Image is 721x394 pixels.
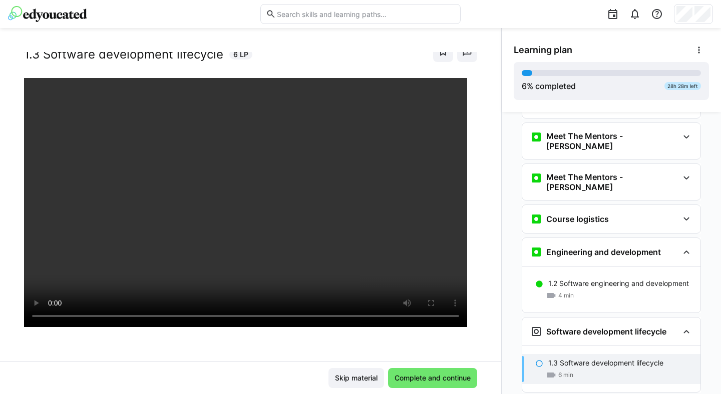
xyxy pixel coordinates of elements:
[558,291,574,299] span: 4 min
[546,172,678,192] h3: Meet The Mentors - [PERSON_NAME]
[546,214,609,224] h3: Course logistics
[548,358,663,368] p: 1.3 Software development lifecycle
[24,47,223,62] h2: 1.3 Software development lifecycle
[328,368,384,388] button: Skip material
[333,373,379,383] span: Skip material
[388,368,477,388] button: Complete and continue
[233,49,248,59] span: 6 LP
[664,82,701,90] div: 28h 28m left
[548,278,689,288] p: 1.2 Software engineering and development
[546,131,678,151] h3: Meet The Mentors - [PERSON_NAME]
[546,326,666,336] h3: Software development lifecycle
[514,44,572,55] span: Learning plan
[276,9,455,18] input: Search skills and learning paths…
[546,247,661,257] h3: Engineering and development
[522,80,576,92] div: % completed
[558,371,573,379] span: 6 min
[522,81,527,91] span: 6
[393,373,472,383] span: Complete and continue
